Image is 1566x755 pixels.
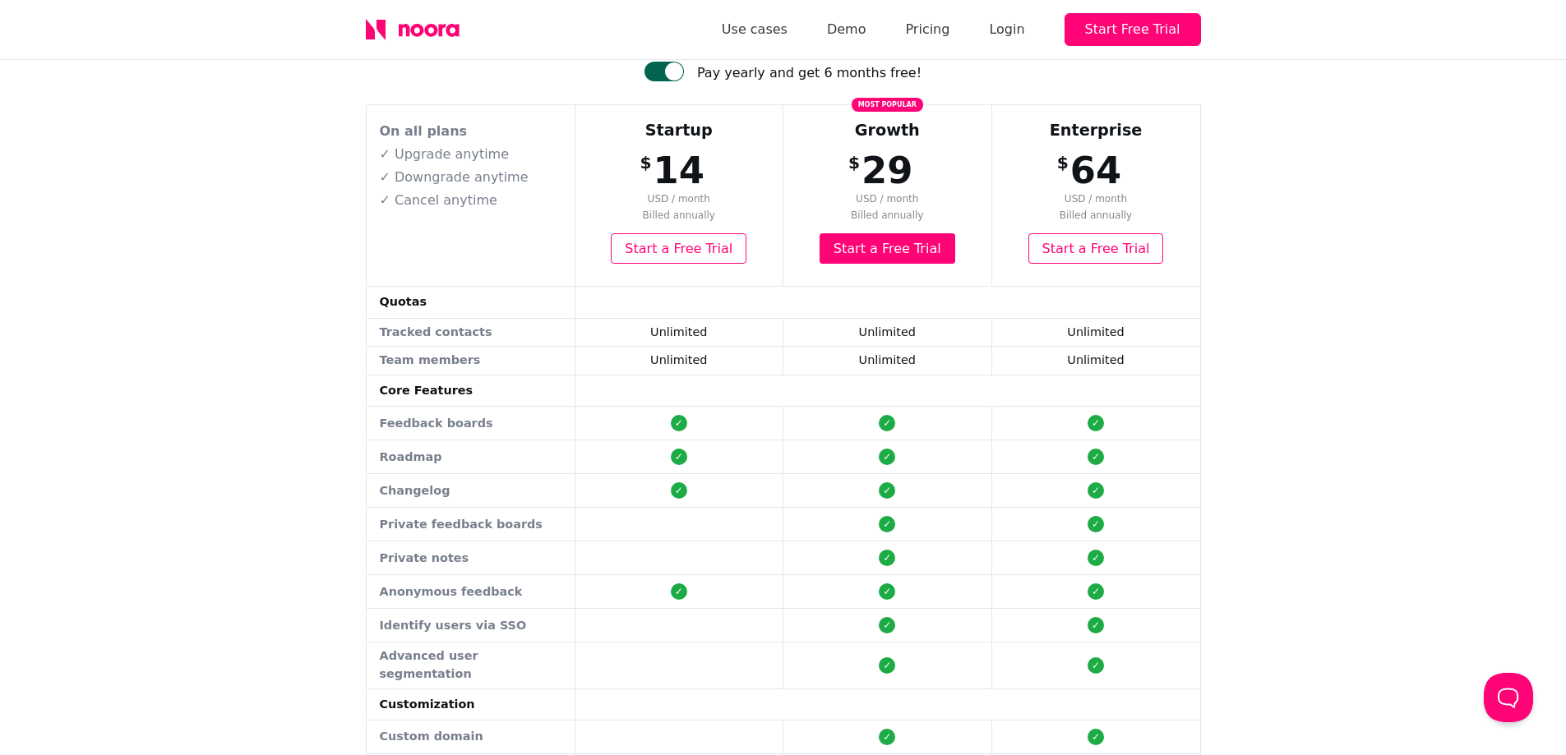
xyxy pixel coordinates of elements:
[879,729,895,745] div: ✓
[722,18,788,41] a: Use cases
[991,318,1200,347] td: Unlimited
[1065,13,1201,46] button: Start Free Trial
[380,168,561,187] p: ✓ Downgrade anytime
[1088,449,1104,465] div: ✓
[879,657,895,674] div: ✓
[784,119,991,143] div: Growth
[1088,583,1104,600] div: ✓
[1088,516,1104,532] div: ✓
[1088,415,1104,431] div: ✓
[1088,617,1104,633] div: ✓
[879,482,895,499] div: ✓
[784,191,991,206] span: USD / month
[367,688,575,720] td: Customization
[367,508,575,541] td: Private feedback boards
[367,642,575,688] td: Advanced user segmentation
[671,449,687,465] div: ✓
[1088,550,1104,566] div: ✓
[367,286,575,318] td: Quotas
[575,318,783,347] td: Unlimited
[367,575,575,609] td: Anonymous feedback
[783,347,992,375] td: Unlimited
[1070,149,1121,192] span: 64
[576,119,783,143] div: Startup
[671,482,687,499] div: ✓
[993,191,1199,206] span: USD / month
[367,609,575,642] td: Identify users via SSO
[671,415,687,431] div: ✓
[576,191,783,206] span: USD / month
[820,233,955,264] a: Start a Free Trial
[367,440,575,474] td: Roadmap
[367,407,575,440] td: Feedback boards
[827,18,866,41] a: Demo
[905,18,949,41] a: Pricing
[1484,673,1533,722] iframe: Help Scout Beacon - Open
[852,98,923,112] span: Most popular
[879,449,895,465] div: ✓
[1028,233,1164,264] a: Start a Free Trial
[367,720,575,754] td: Custom domain
[879,617,895,633] div: ✓
[783,318,992,347] td: Unlimited
[367,375,575,407] td: Core Features
[640,150,652,175] span: $
[611,233,746,264] a: Start a Free Trial
[380,123,468,139] strong: On all plans
[367,474,575,508] td: Changelog
[993,119,1199,143] div: Enterprise
[575,347,783,375] td: Unlimited
[1088,729,1104,745] div: ✓
[367,541,575,575] td: Private notes
[879,415,895,431] div: ✓
[879,550,895,566] div: ✓
[879,583,895,600] div: ✓
[862,149,912,192] span: 29
[380,191,561,210] p: ✓ Cancel anytime
[991,347,1200,375] td: Unlimited
[367,318,575,347] td: Tracked contacts
[1057,150,1069,175] span: $
[1088,482,1104,499] div: ✓
[654,149,704,192] span: 14
[367,347,575,375] td: Team members
[784,208,991,223] span: Billed annually
[879,516,895,532] div: ✓
[848,150,860,175] span: $
[993,208,1199,223] span: Billed annually
[380,145,561,164] p: ✓ Upgrade anytime
[576,208,783,223] span: Billed annually
[697,62,922,85] div: Pay yearly and get 6 months free!
[989,18,1024,41] div: Login
[671,583,687,600] div: ✓
[1088,657,1104,674] div: ✓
